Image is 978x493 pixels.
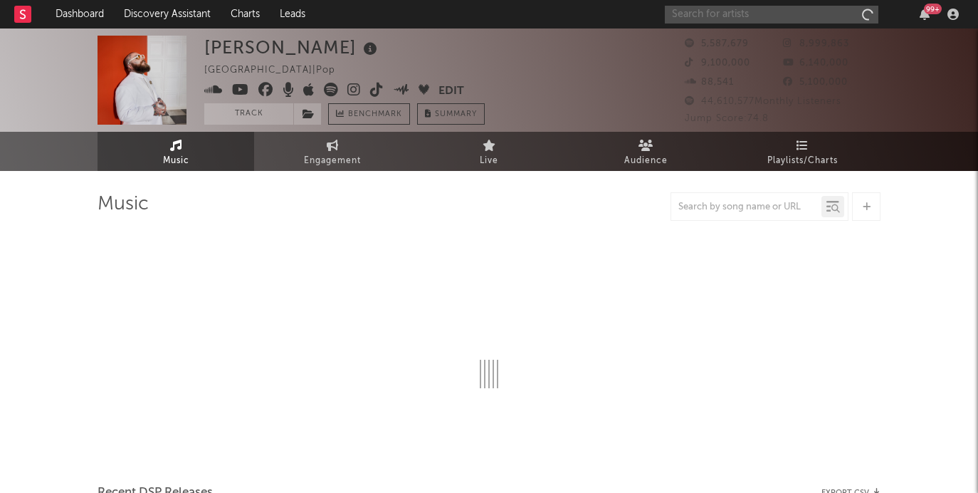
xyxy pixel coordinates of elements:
[685,114,769,123] span: Jump Score: 74.8
[724,132,880,171] a: Playlists/Charts
[328,103,410,125] a: Benchmark
[685,97,841,106] span: 44,610,577 Monthly Listeners
[163,152,189,170] span: Music
[924,4,942,14] div: 99 +
[98,132,254,171] a: Music
[480,152,498,170] span: Live
[783,39,849,48] span: 8,999,863
[920,9,930,20] button: 99+
[348,106,402,123] span: Benchmark
[671,202,821,213] input: Search by song name or URL
[685,39,749,48] span: 5,587,679
[665,6,878,24] input: Search for artists
[411,132,567,171] a: Live
[438,83,464,100] button: Edit
[204,36,381,59] div: [PERSON_NAME]
[685,78,734,87] span: 88,541
[783,78,848,87] span: 5,100,000
[204,103,293,125] button: Track
[783,58,848,68] span: 6,140,000
[204,62,352,79] div: [GEOGRAPHIC_DATA] | Pop
[685,58,750,68] span: 9,100,000
[567,132,724,171] a: Audience
[767,152,838,170] span: Playlists/Charts
[417,103,485,125] button: Summary
[304,152,361,170] span: Engagement
[624,152,668,170] span: Audience
[435,110,477,118] span: Summary
[254,132,411,171] a: Engagement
